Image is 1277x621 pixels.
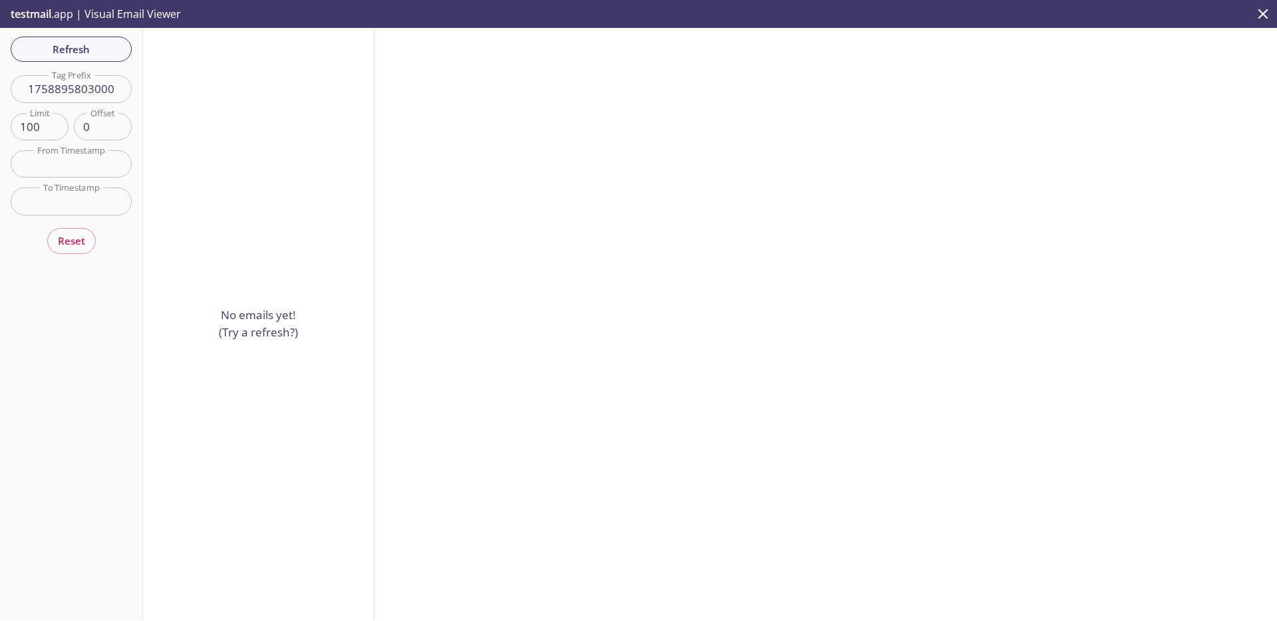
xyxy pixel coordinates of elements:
[11,7,51,21] span: testmail
[11,37,132,62] button: Refresh
[47,228,96,253] button: Reset
[58,232,85,249] span: Reset
[219,307,298,340] p: No emails yet! (Try a refresh?)
[21,41,121,58] span: Refresh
